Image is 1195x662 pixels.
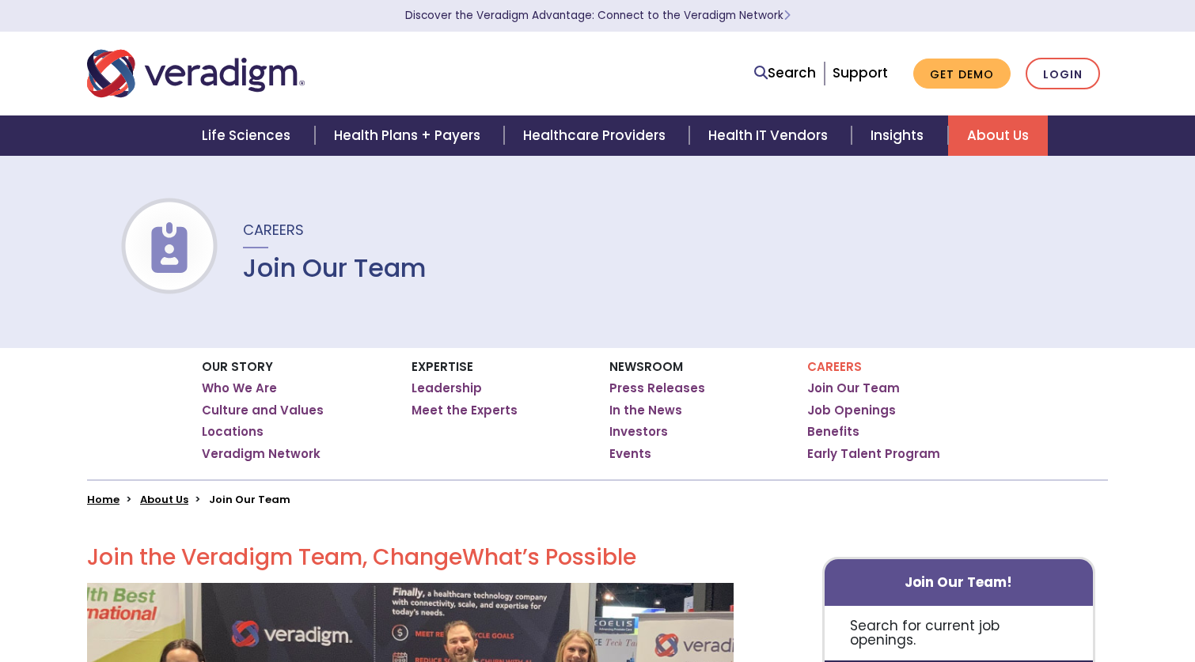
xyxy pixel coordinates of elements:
[905,573,1012,592] strong: Join Our Team!
[405,8,791,23] a: Discover the Veradigm Advantage: Connect to the Veradigm NetworkLearn More
[689,115,852,156] a: Health IT Vendors
[412,380,482,396] a: Leadership
[852,115,947,156] a: Insights
[1026,58,1100,90] a: Login
[913,59,1011,89] a: Get Demo
[807,446,940,462] a: Early Talent Program
[807,424,859,440] a: Benefits
[825,606,1093,660] p: Search for current job openings.
[315,115,504,156] a: Health Plans + Payers
[948,115,1048,156] a: About Us
[783,8,791,23] span: Learn More
[807,380,900,396] a: Join Our Team
[609,446,651,462] a: Events
[833,63,888,82] a: Support
[609,424,668,440] a: Investors
[202,446,321,462] a: Veradigm Network
[243,253,427,283] h1: Join Our Team
[243,220,304,240] span: Careers
[754,62,816,84] a: Search
[462,542,636,573] span: What’s Possible
[504,115,689,156] a: Healthcare Providers
[87,544,734,571] h2: Join the Veradigm Team, Change
[412,403,518,418] a: Meet the Experts
[202,403,324,418] a: Culture and Values
[609,380,705,396] a: Press Releases
[87,47,305,100] img: Veradigm logo
[87,492,119,507] a: Home
[183,115,314,156] a: Life Sciences
[807,403,896,418] a: Job Openings
[202,380,277,396] a: Who We Are
[609,403,682,418] a: In the News
[202,424,264,440] a: Locations
[140,492,188,507] a: About Us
